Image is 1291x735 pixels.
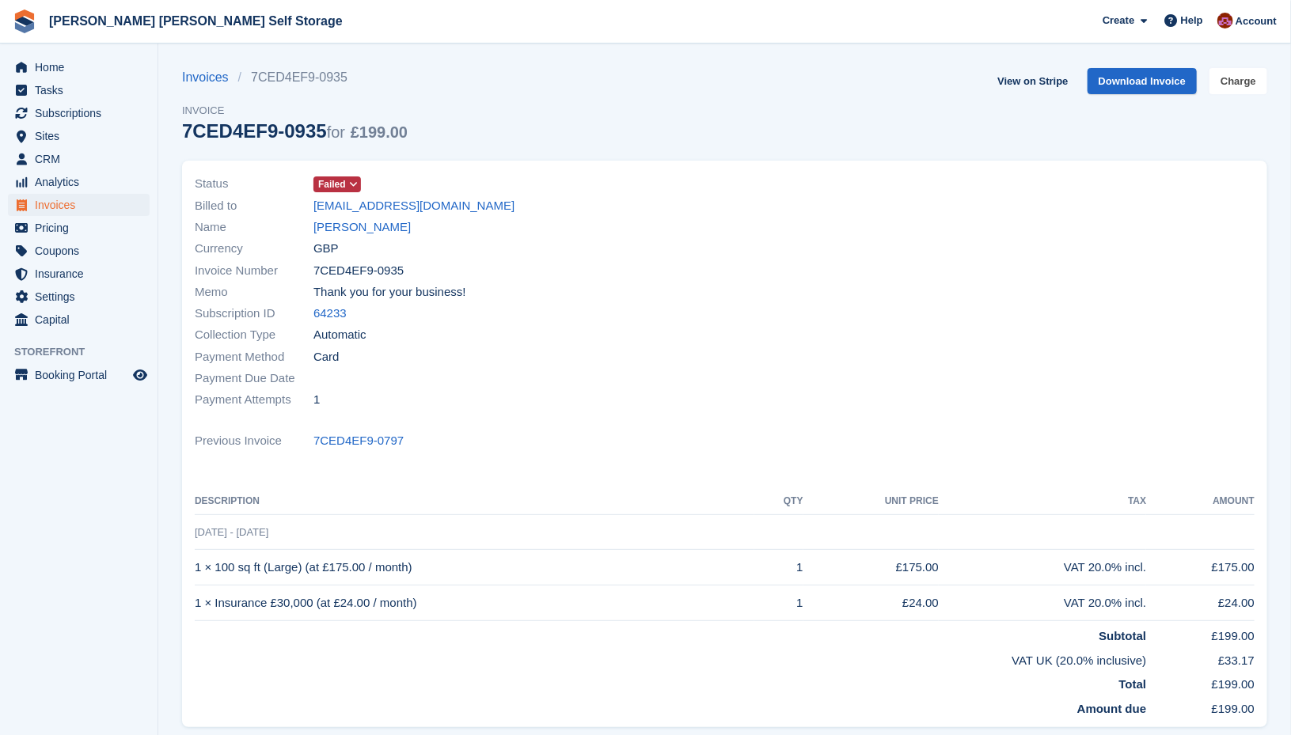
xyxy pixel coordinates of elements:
[35,364,130,386] span: Booking Portal
[8,102,150,124] a: menu
[313,432,404,450] a: 7CED4EF9-0797
[35,125,130,147] span: Sites
[195,218,313,237] span: Name
[327,123,345,141] span: for
[803,550,939,585] td: £175.00
[35,240,130,262] span: Coupons
[182,120,408,142] div: 7CED4EF9-0935
[8,148,150,170] a: menu
[195,646,1146,670] td: VAT UK (20.0% inclusive)
[195,526,268,538] span: [DATE] - [DATE]
[939,559,1146,577] div: VAT 20.0% incl.
[1146,669,1255,694] td: £199.00
[182,68,238,87] a: Invoices
[1088,68,1198,94] a: Download Invoice
[313,262,404,280] span: 7CED4EF9-0935
[313,305,347,323] a: 64233
[351,123,408,141] span: £199.00
[991,68,1074,94] a: View on Stripe
[1099,629,1146,642] strong: Subtotal
[195,283,313,301] span: Memo
[195,432,313,450] span: Previous Invoice
[35,79,130,101] span: Tasks
[803,489,939,514] th: Unit Price
[8,125,150,147] a: menu
[35,286,130,308] span: Settings
[195,197,313,215] span: Billed to
[8,309,150,331] a: menu
[35,263,130,285] span: Insurance
[1146,621,1255,646] td: £199.00
[1181,13,1203,28] span: Help
[939,489,1146,514] th: Tax
[8,194,150,216] a: menu
[182,103,408,119] span: Invoice
[1146,550,1255,585] td: £175.00
[313,348,340,366] span: Card
[8,364,150,386] a: menu
[195,369,313,388] span: Payment Due Date
[43,8,349,34] a: [PERSON_NAME] [PERSON_NAME] Self Storage
[195,326,313,344] span: Collection Type
[131,366,150,385] a: Preview store
[195,348,313,366] span: Payment Method
[939,594,1146,612] div: VAT 20.0% incl.
[803,585,939,621] td: £24.00
[195,175,313,193] span: Status
[1209,68,1267,94] a: Charge
[313,240,339,258] span: GBP
[8,171,150,193] a: menu
[1146,646,1255,670] td: £33.17
[35,171,130,193] span: Analytics
[195,489,754,514] th: Description
[14,344,158,360] span: Storefront
[13,9,36,33] img: stora-icon-8386f47178a22dfd0bd8f6a31ec36ba5ce8667c1dd55bd0f319d3a0aa187defe.svg
[313,283,466,301] span: Thank you for your business!
[35,194,130,216] span: Invoices
[8,286,150,308] a: menu
[195,550,754,585] td: 1 × 100 sq ft (Large) (at £175.00 / month)
[8,217,150,239] a: menu
[8,240,150,262] a: menu
[35,102,130,124] span: Subscriptions
[35,309,130,331] span: Capital
[1077,702,1147,715] strong: Amount due
[8,79,150,101] a: menu
[195,585,754,621] td: 1 × Insurance £30,000 (at £24.00 / month)
[195,262,313,280] span: Invoice Number
[754,585,803,621] td: 1
[195,391,313,409] span: Payment Attempts
[8,263,150,285] a: menu
[182,68,408,87] nav: breadcrumbs
[1146,585,1255,621] td: £24.00
[1119,677,1147,691] strong: Total
[8,56,150,78] a: menu
[1146,489,1255,514] th: Amount
[313,218,411,237] a: [PERSON_NAME]
[35,148,130,170] span: CRM
[313,197,515,215] a: [EMAIL_ADDRESS][DOMAIN_NAME]
[195,305,313,323] span: Subscription ID
[1146,694,1255,718] td: £199.00
[195,240,313,258] span: Currency
[318,177,346,191] span: Failed
[35,56,130,78] span: Home
[313,326,366,344] span: Automatic
[313,175,361,193] a: Failed
[35,217,130,239] span: Pricing
[313,391,320,409] span: 1
[1103,13,1134,28] span: Create
[1217,13,1233,28] img: Ben Spickernell
[754,489,803,514] th: QTY
[754,550,803,585] td: 1
[1236,13,1277,29] span: Account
